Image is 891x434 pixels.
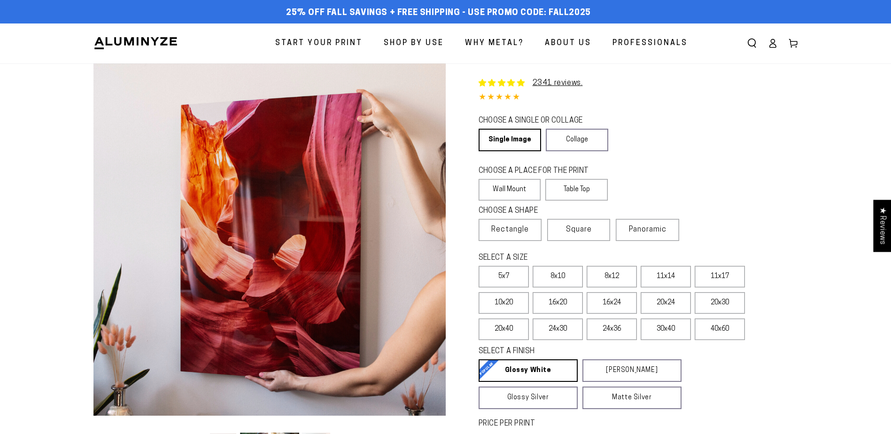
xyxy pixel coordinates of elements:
legend: CHOOSE A PLACE FOR THE PRINT [479,166,599,177]
span: About Us [545,37,591,50]
div: 4.84 out of 5.0 stars [479,91,798,105]
span: Professionals [612,37,688,50]
img: Aluminyze [93,36,178,50]
label: 8x12 [587,266,637,287]
a: Glossy White [479,359,578,382]
label: 8x10 [533,266,583,287]
label: 5x7 [479,266,529,287]
a: 2341 reviews. [533,79,583,87]
label: 24x30 [533,318,583,340]
legend: CHOOSE A SHAPE [479,206,601,217]
label: 40x60 [695,318,745,340]
span: Rectangle [491,224,529,235]
label: Table Top [545,179,608,201]
a: [PERSON_NAME] [582,359,682,382]
a: Why Metal? [458,31,531,56]
label: 20x30 [695,292,745,314]
label: 11x14 [641,266,691,287]
a: About Us [538,31,598,56]
label: 30x40 [641,318,691,340]
span: Square [566,224,592,235]
a: Collage [546,129,608,151]
a: Single Image [479,129,541,151]
a: Start Your Print [268,31,370,56]
div: Click to open Judge.me floating reviews tab [873,200,891,252]
summary: Search our site [742,33,762,54]
legend: SELECT A SIZE [479,253,666,263]
label: PRICE PER PRINT [479,418,798,429]
legend: SELECT A FINISH [479,346,659,357]
label: 16x20 [533,292,583,314]
a: Professionals [605,31,695,56]
span: Shop By Use [384,37,444,50]
a: Matte Silver [582,387,682,409]
legend: CHOOSE A SINGLE OR COLLAGE [479,116,600,126]
label: Wall Mount [479,179,541,201]
span: Panoramic [629,226,666,233]
label: 24x36 [587,318,637,340]
label: 16x24 [587,292,637,314]
a: Shop By Use [377,31,451,56]
label: 20x40 [479,318,529,340]
span: Start Your Print [275,37,363,50]
a: Glossy Silver [479,387,578,409]
label: 20x24 [641,292,691,314]
label: 10x20 [479,292,529,314]
label: 11x17 [695,266,745,287]
span: Why Metal? [465,37,524,50]
span: 25% off FALL Savings + Free Shipping - Use Promo Code: FALL2025 [286,8,591,18]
